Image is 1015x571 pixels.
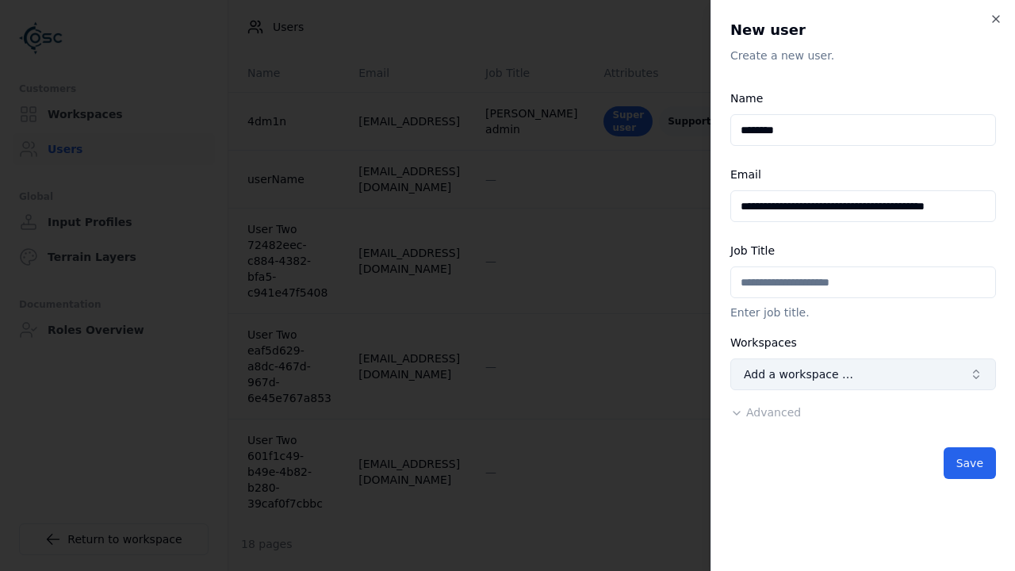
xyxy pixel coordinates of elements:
h2: New user [730,19,996,41]
button: Save [944,447,996,479]
p: Enter job title. [730,305,996,320]
label: Job Title [730,244,775,257]
label: Email [730,168,761,181]
p: Create a new user. [730,48,996,63]
span: Add a workspace … [744,366,853,382]
button: Advanced [730,404,801,420]
label: Workspaces [730,336,797,349]
label: Name [730,92,763,105]
span: Advanced [746,406,801,419]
